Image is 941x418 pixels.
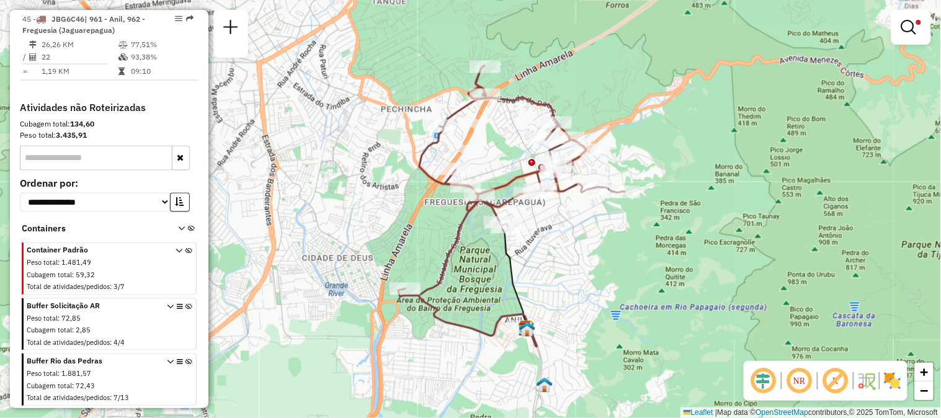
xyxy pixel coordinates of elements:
span: Container Padrão [27,245,161,256]
td: 1,19 KM [41,65,118,78]
span: Ocultar deslocamento [749,366,778,396]
td: 93,38% [130,51,193,63]
a: Nova sessão e pesquisa [218,15,243,43]
span: : [110,283,112,291]
span: Buffer Solicitação AR [27,301,161,312]
span: : [110,339,112,347]
span: : [72,382,74,391]
img: Fluxo de ruas [857,371,876,391]
span: : [58,370,60,378]
span: 3/7 [114,283,125,291]
a: Zoom in [915,363,934,381]
span: Total de atividades/pedidos [27,283,110,291]
span: Filtro Ativo [916,20,921,25]
a: Leaflet [684,408,713,417]
td: = [22,65,29,78]
div: Peso total: [20,130,198,141]
span: 1.481,49 [61,259,91,267]
i: Opções [177,304,183,350]
td: 22 [41,51,118,63]
a: OpenStreetMap [756,408,809,417]
span: 59,32 [76,271,95,280]
i: % de utilização da cubagem [118,53,128,61]
span: : [72,271,74,280]
img: CDD Jacarepaguá [519,321,535,337]
span: Exibir rótulo [821,366,850,396]
span: | [715,408,717,417]
td: / [22,51,29,63]
span: Cubagem total [27,271,72,280]
span: 1.881,57 [61,370,91,378]
strong: 3.435,91 [56,130,87,140]
span: 45 - [22,14,145,35]
span: : [72,326,74,335]
span: Cubagem total [27,326,72,335]
em: Opções [175,15,182,22]
i: Tempo total em rota [118,68,125,75]
span: Peso total [27,314,58,323]
span: 72,43 [76,382,95,391]
i: Total de Atividades [29,53,37,61]
img: FAD Van [519,321,535,337]
span: 4/4 [114,339,125,347]
span: Containers [22,223,162,236]
span: Total de atividades/pedidos [27,339,110,347]
img: Exibir/Ocultar setores [883,371,903,391]
i: Opções [177,359,183,406]
span: + [921,364,929,380]
span: − [921,383,929,398]
div: Cubagem total: [20,118,198,130]
span: Cubagem total [27,382,72,391]
span: : [58,314,60,323]
span: JBG6C46 [51,14,84,24]
span: 7/13 [114,394,129,402]
a: Exibir filtros [896,15,926,40]
label: Ordenar por: [20,176,198,191]
button: Ordem crescente [170,193,190,212]
span: 2,85 [76,326,91,335]
span: Peso total [27,370,58,378]
span: Peso total [27,259,58,267]
td: 26,26 KM [41,38,118,51]
span: : [110,394,112,402]
td: 77,51% [130,38,193,51]
span: | 961 - Anil, 962 - Freguesia (Jaguarepagua) [22,14,145,35]
div: Map data © contributors,© 2025 TomTom, Microsoft [680,407,941,418]
img: CrossDoking [537,377,553,393]
h4: Atividades não Roteirizadas [20,102,198,113]
span: Ocultar NR [785,366,814,396]
span: : [58,259,60,267]
em: Rota exportada [186,15,194,22]
a: Zoom out [915,381,934,400]
i: Distância Total [29,41,37,48]
span: Buffer Rio das Pedras [27,356,161,367]
span: 72,85 [61,314,81,323]
i: % de utilização do peso [118,41,128,48]
td: 09:10 [130,65,193,78]
span: Total de atividades/pedidos [27,394,110,402]
strong: 134,60 [70,119,94,128]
